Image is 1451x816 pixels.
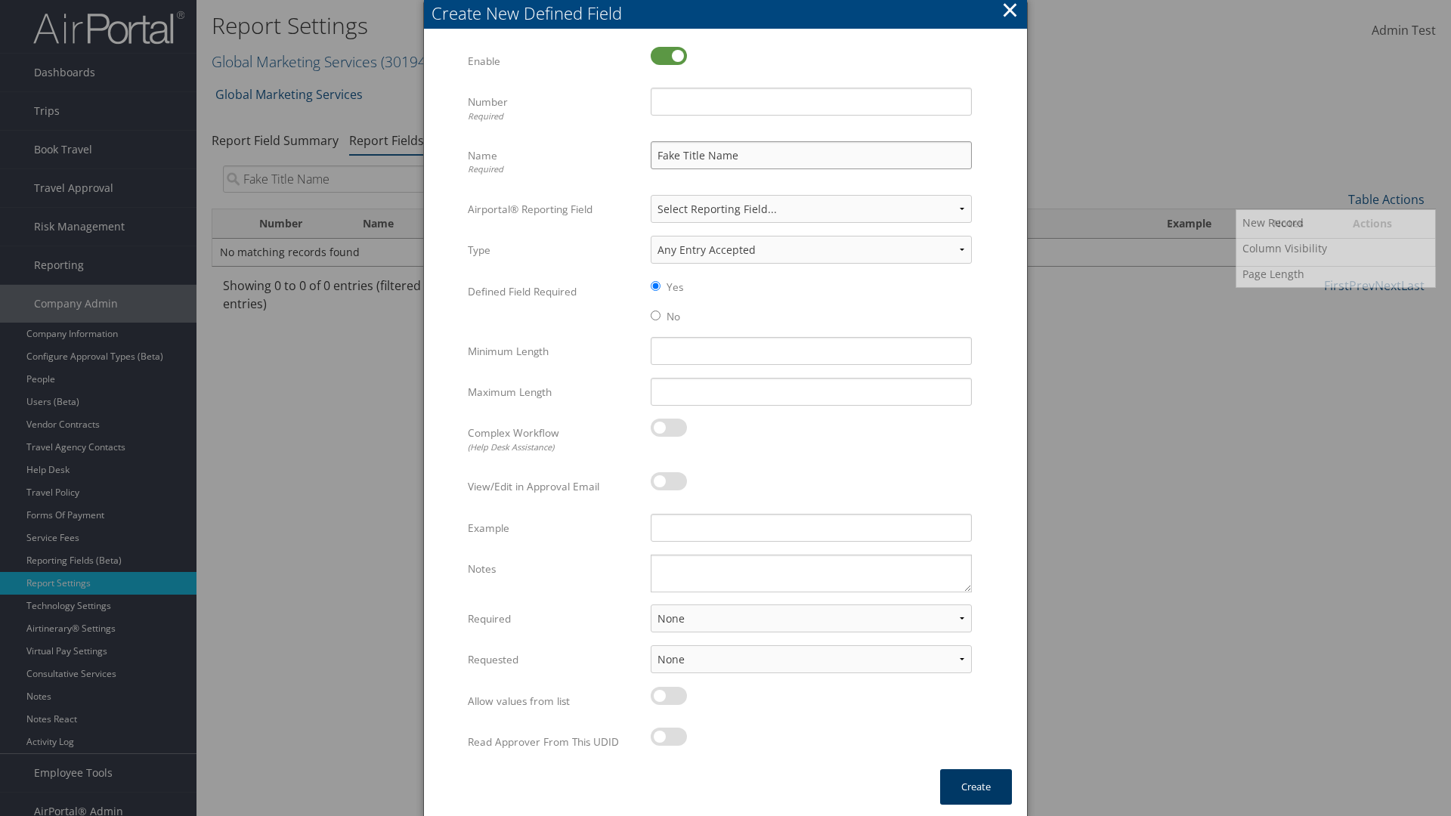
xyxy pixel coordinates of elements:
[468,110,639,123] div: Required
[1236,236,1435,261] a: Column Visibility
[468,472,639,501] label: View/Edit in Approval Email
[1236,210,1435,236] a: New Record
[468,337,639,366] label: Minimum Length
[468,378,639,406] label: Maximum Length
[1236,261,1435,287] a: Page Length
[468,514,639,542] label: Example
[468,163,639,176] div: Required
[468,687,639,716] label: Allow values from list
[432,2,1027,25] div: Create New Defined Field
[468,47,639,76] label: Enable
[468,195,639,224] label: Airportal® Reporting Field
[468,236,639,264] label: Type
[468,645,639,674] label: Requested
[468,441,639,454] div: (Help Desk Assistance)
[468,141,639,183] label: Name
[468,277,639,306] label: Defined Field Required
[468,604,639,633] label: Required
[940,769,1012,805] button: Create
[667,280,683,295] label: Yes
[667,309,680,324] label: No
[468,728,639,756] label: Read Approver From This UDID
[468,419,639,460] label: Complex Workflow
[468,88,639,129] label: Number
[468,555,639,583] label: Notes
